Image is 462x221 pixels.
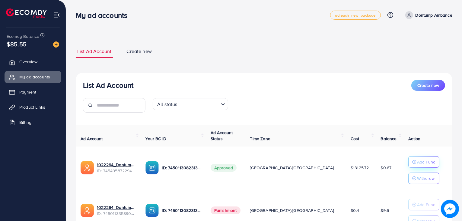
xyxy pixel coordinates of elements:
span: $0.4 [351,207,359,213]
span: Approved [211,164,237,172]
span: Ad Account Status [211,130,233,142]
span: Ecomdy Balance [7,33,39,39]
span: Overview [19,59,37,65]
h3: My ad accounts [76,11,132,20]
img: logo [6,8,47,18]
div: <span class='underline'>1022264_Dontump_Ambance_1735742847027</span></br>7454958722943893505 [97,162,136,174]
span: $13125.72 [351,165,369,171]
input: Search for option [179,99,218,109]
img: menu [53,12,60,18]
p: Withdraw [417,175,435,182]
img: ic-ba-acc.ded83a64.svg [145,161,159,174]
p: ID: 7450113082313572369 [162,207,201,214]
span: Create new [417,82,439,88]
span: My ad accounts [19,74,50,80]
a: My ad accounts [5,71,61,83]
button: Add Fund [408,156,439,168]
p: Dontump Ambance [416,12,452,19]
div: Search for option [153,98,228,110]
a: 1022264_Dontump Ambance_1734614691309 [97,204,136,210]
span: Action [408,136,420,142]
span: All status [156,100,179,109]
span: Product Links [19,104,45,110]
img: ic-ads-acc.e4c84228.svg [81,204,94,217]
a: Dontump Ambance [403,11,452,19]
a: Billing [5,116,61,128]
span: Payment [19,89,36,95]
span: List Ad Account [77,48,111,55]
span: [GEOGRAPHIC_DATA]/[GEOGRAPHIC_DATA] [250,207,334,213]
span: Time Zone [250,136,270,142]
a: 1022264_Dontump_Ambance_1735742847027 [97,162,136,168]
span: $85.55 [7,40,27,48]
button: Add Fund [408,199,439,210]
a: Payment [5,86,61,98]
img: ic-ads-acc.e4c84228.svg [81,161,94,174]
img: image [53,41,59,48]
a: Overview [5,56,61,68]
span: Ad Account [81,136,103,142]
span: $9.6 [381,207,389,213]
div: <span class='underline'>1022264_Dontump Ambance_1734614691309</span></br>7450113358906392577 [97,204,136,217]
a: adreach_new_package [330,11,381,20]
span: [GEOGRAPHIC_DATA]/[GEOGRAPHIC_DATA] [250,165,334,171]
h3: List Ad Account [83,81,133,90]
span: ID: 7454958722943893505 [97,168,136,174]
span: Billing [19,119,31,125]
button: Withdraw [408,173,439,184]
span: Your BC ID [145,136,166,142]
img: ic-ba-acc.ded83a64.svg [145,204,159,217]
p: Add Fund [417,201,435,208]
img: image [441,200,459,218]
span: Balance [381,136,397,142]
span: ID: 7450113358906392577 [97,210,136,216]
span: $0.67 [381,165,392,171]
p: ID: 7450113082313572369 [162,164,201,171]
span: Punishment [211,206,241,214]
span: adreach_new_package [335,13,376,17]
button: Create new [411,80,445,91]
span: Create new [126,48,152,55]
p: Add Fund [417,158,435,166]
a: Product Links [5,101,61,113]
span: Cost [351,136,359,142]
